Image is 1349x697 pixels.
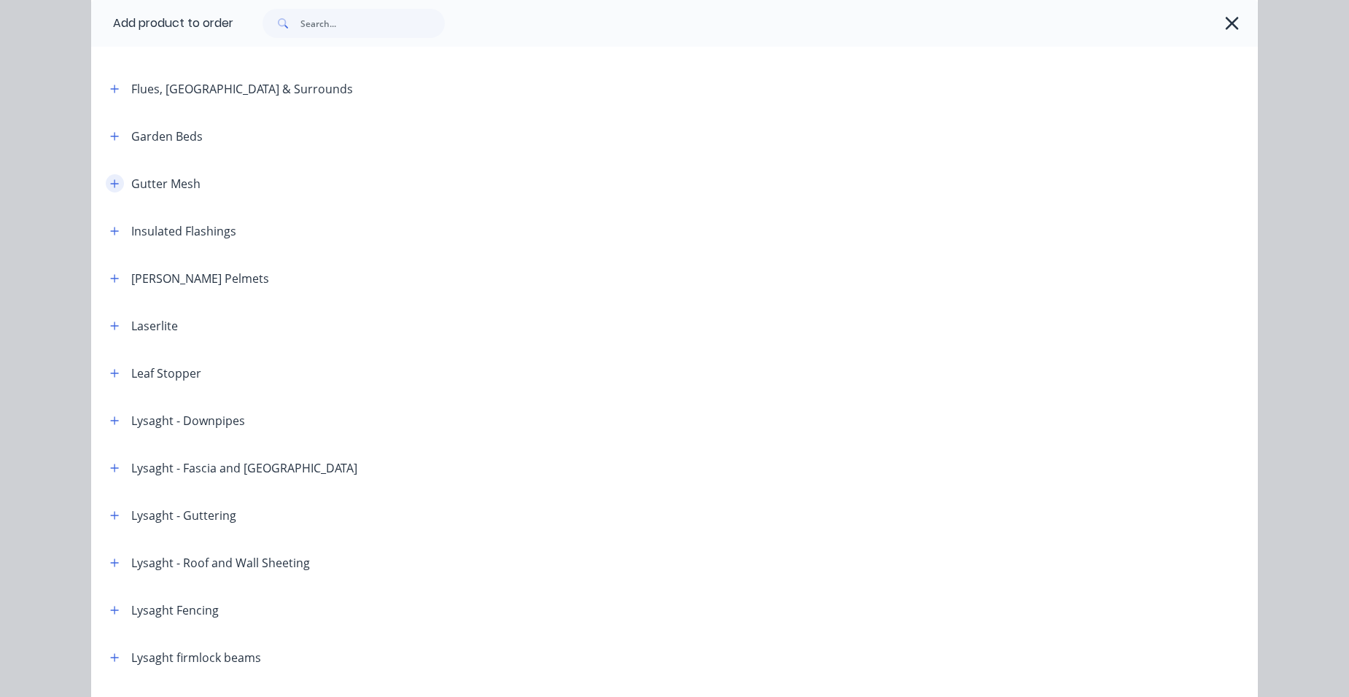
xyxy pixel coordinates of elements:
[131,649,261,666] div: Lysaght firmlock beams
[300,9,445,38] input: Search...
[131,459,357,477] div: Lysaght - Fascia and [GEOGRAPHIC_DATA]
[131,128,203,145] div: Garden Beds
[131,412,245,429] div: Lysaght - Downpipes
[131,554,310,572] div: Lysaght - Roof and Wall Sheeting
[131,80,353,98] div: Flues, [GEOGRAPHIC_DATA] & Surrounds
[131,175,201,192] div: Gutter Mesh
[131,317,178,335] div: Laserlite
[131,601,219,619] div: Lysaght Fencing
[131,270,269,287] div: [PERSON_NAME] Pelmets
[131,365,201,382] div: Leaf Stopper
[131,507,236,524] div: Lysaght - Guttering
[131,222,236,240] div: Insulated Flashings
